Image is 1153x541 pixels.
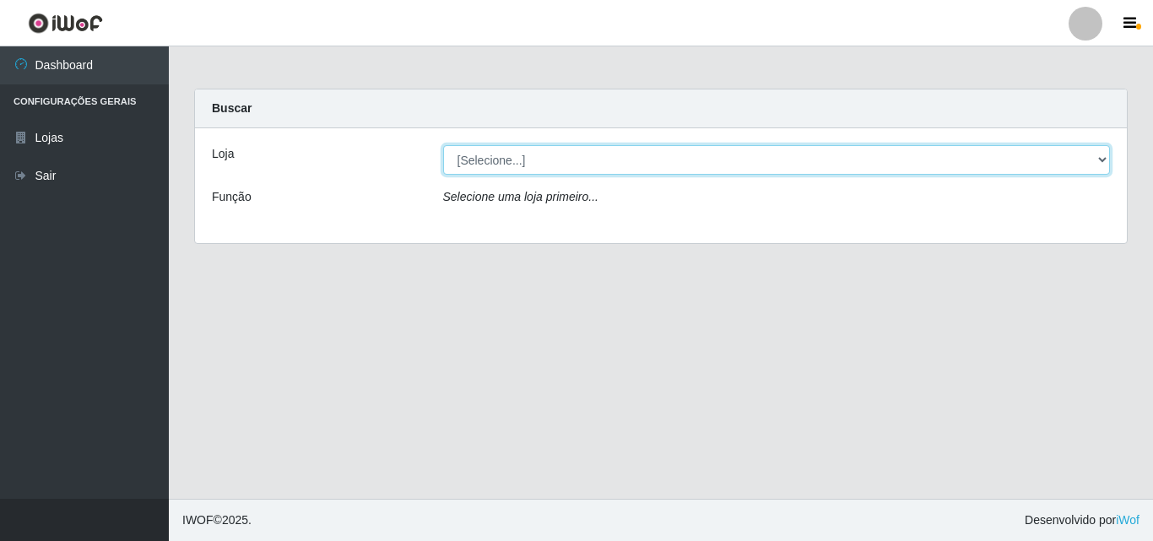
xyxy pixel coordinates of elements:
[212,101,252,115] strong: Buscar
[182,511,252,529] span: © 2025 .
[182,513,214,527] span: IWOF
[1116,513,1139,527] a: iWof
[28,13,103,34] img: CoreUI Logo
[1025,511,1139,529] span: Desenvolvido por
[212,188,252,206] label: Função
[443,190,598,203] i: Selecione uma loja primeiro...
[212,145,234,163] label: Loja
